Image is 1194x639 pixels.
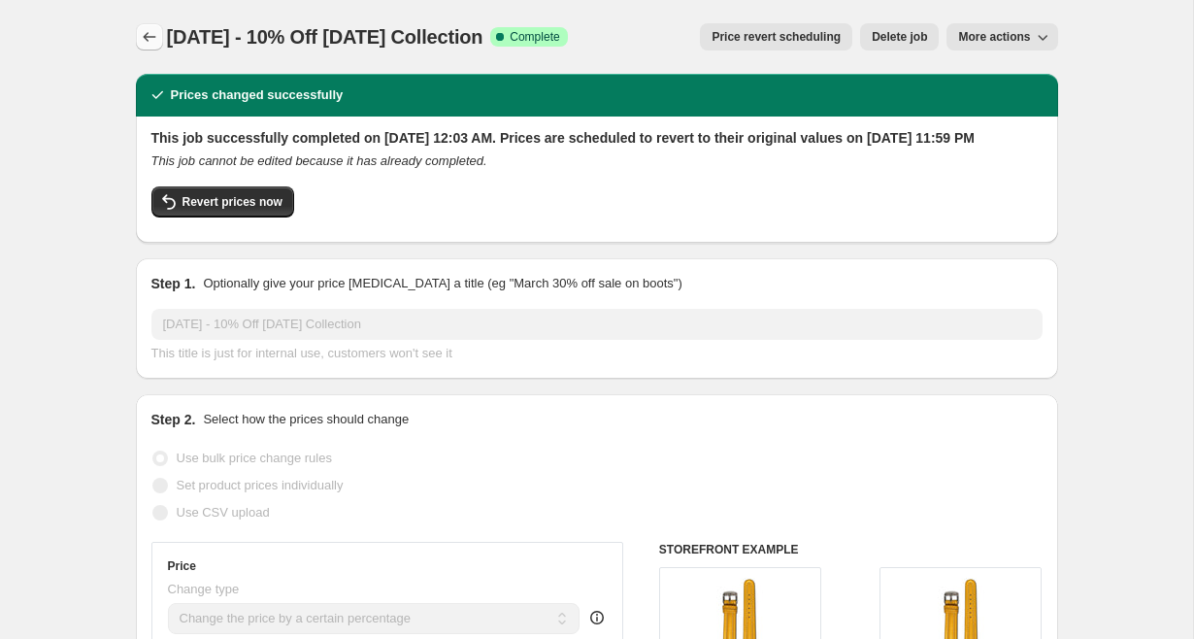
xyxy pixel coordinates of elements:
[177,451,332,465] span: Use bulk price change rules
[872,29,927,45] span: Delete job
[587,608,607,627] div: help
[177,478,344,492] span: Set product prices individually
[167,26,483,48] span: [DATE] - 10% Off [DATE] Collection
[203,410,409,429] p: Select how the prices should change
[151,346,452,360] span: This title is just for internal use, customers won't see it
[177,505,270,520] span: Use CSV upload
[171,85,344,105] h2: Prices changed successfully
[510,29,559,45] span: Complete
[958,29,1030,45] span: More actions
[946,23,1057,50] button: More actions
[151,410,196,429] h2: Step 2.
[151,274,196,293] h2: Step 1.
[860,23,939,50] button: Delete job
[659,542,1043,557] h6: STOREFRONT EXAMPLE
[700,23,852,50] button: Price revert scheduling
[151,128,1043,148] h2: This job successfully completed on [DATE] 12:03 AM. Prices are scheduled to revert to their origi...
[182,194,282,210] span: Revert prices now
[151,309,1043,340] input: 30% off holiday sale
[151,153,487,168] i: This job cannot be edited because it has already completed.
[151,186,294,218] button: Revert prices now
[168,558,196,574] h3: Price
[712,29,841,45] span: Price revert scheduling
[203,274,681,293] p: Optionally give your price [MEDICAL_DATA] a title (eg "March 30% off sale on boots")
[136,23,163,50] button: Price change jobs
[168,582,240,596] span: Change type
